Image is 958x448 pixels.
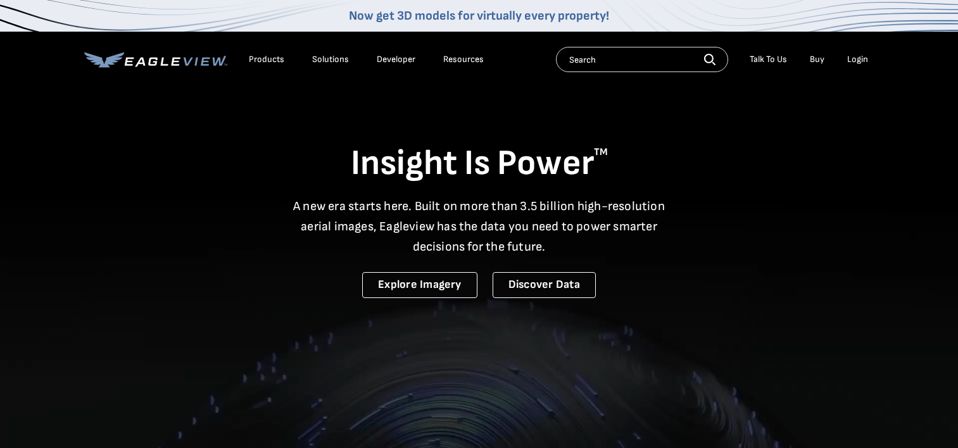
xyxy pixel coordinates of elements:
[349,8,609,23] a: Now get 3D models for virtually every property!
[286,196,673,257] p: A new era starts here. Built on more than 3.5 billion high-resolution aerial images, Eagleview ha...
[84,142,874,186] h1: Insight Is Power
[750,54,787,65] div: Talk To Us
[556,47,728,72] input: Search
[847,54,868,65] div: Login
[493,272,596,298] a: Discover Data
[443,54,484,65] div: Resources
[249,54,284,65] div: Products
[312,54,349,65] div: Solutions
[594,146,608,158] sup: TM
[810,54,824,65] a: Buy
[362,272,477,298] a: Explore Imagery
[377,54,415,65] a: Developer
